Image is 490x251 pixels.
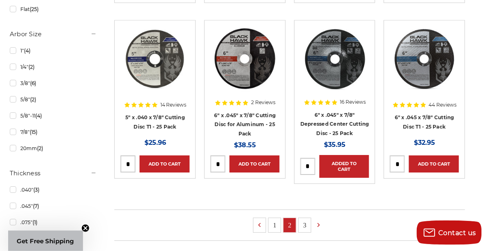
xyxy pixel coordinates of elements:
img: 6" x .045 x 7/8" Cutting Disc T1 [392,26,457,91]
span: 14 Reviews [160,103,187,107]
span: $35.95 [324,141,346,148]
a: Add to Cart [230,155,280,172]
span: (25) [30,6,39,12]
img: Close-up of Black Hawk 5-inch thin cut-off disc for precision metalwork [122,26,188,91]
span: 2 Reviews [251,100,276,105]
span: 16 Reviews [340,100,366,105]
button: Contact us [417,220,482,245]
span: Get Free Shipping [17,237,74,245]
button: Close teaser [81,224,90,232]
a: 5" x .040 x 7/8" Cutting Disc T1 - 25 Pack [125,114,185,130]
a: 5/8" [10,92,97,107]
div: Get Free ShippingClose teaser [8,231,83,251]
a: 3 [299,218,311,232]
span: $32.95 [414,139,435,146]
a: Flat [10,2,97,16]
a: Add to Cart [409,155,459,172]
a: 1/4" [10,60,97,74]
a: 3/8" [10,76,97,90]
a: 5/8"-11 [10,109,97,123]
span: Contact us [439,229,477,237]
a: 6" x .045" x 7/8" Depressed Center Type 27 Cut Off Wheel [300,26,370,95]
img: 6 inch cut off wheel for aluminum [212,26,278,91]
a: 6" x .045 x 7/8" Cutting Disc T1 [390,26,459,95]
h5: Thickness [10,168,97,178]
a: 6" x .045" x 7/8" Cutting Disc for Aluminum - 25 Pack [214,112,276,137]
span: (4) [35,113,42,119]
span: (4) [24,48,31,54]
a: Added to Cart [319,155,370,178]
span: (7) [33,203,39,209]
a: 20mm [10,141,97,155]
a: 1" [10,44,97,58]
a: 7/8" [10,125,97,139]
a: Add to Cart [140,155,190,172]
img: 6" x .045" x 7/8" Depressed Center Type 27 Cut Off Wheel [302,26,367,91]
span: $38.55 [234,141,256,149]
a: 6 inch cut off wheel for aluminum [210,26,280,95]
a: .045" [10,199,97,213]
a: .075" [10,215,97,229]
a: 6" x .045" x 7/8" Depressed Center Cutting Disc - 25 Pack [300,112,369,136]
a: 6" x .045 x 7/8" Cutting Disc T1 - 25 Pack [395,114,454,130]
span: (3) [33,187,39,193]
span: (6) [30,80,36,86]
a: .040" [10,183,97,197]
span: (15) [30,129,37,135]
a: 2 [284,218,296,232]
span: 44 Reviews [429,103,457,107]
span: (2) [28,64,35,70]
h5: Arbor Size [10,29,97,39]
a: 1 [269,218,281,232]
span: (1) [33,219,37,225]
span: (2) [37,145,43,151]
span: (2) [30,96,36,103]
span: $25.96 [144,139,166,146]
a: Close-up of Black Hawk 5-inch thin cut-off disc for precision metalwork [120,26,190,95]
